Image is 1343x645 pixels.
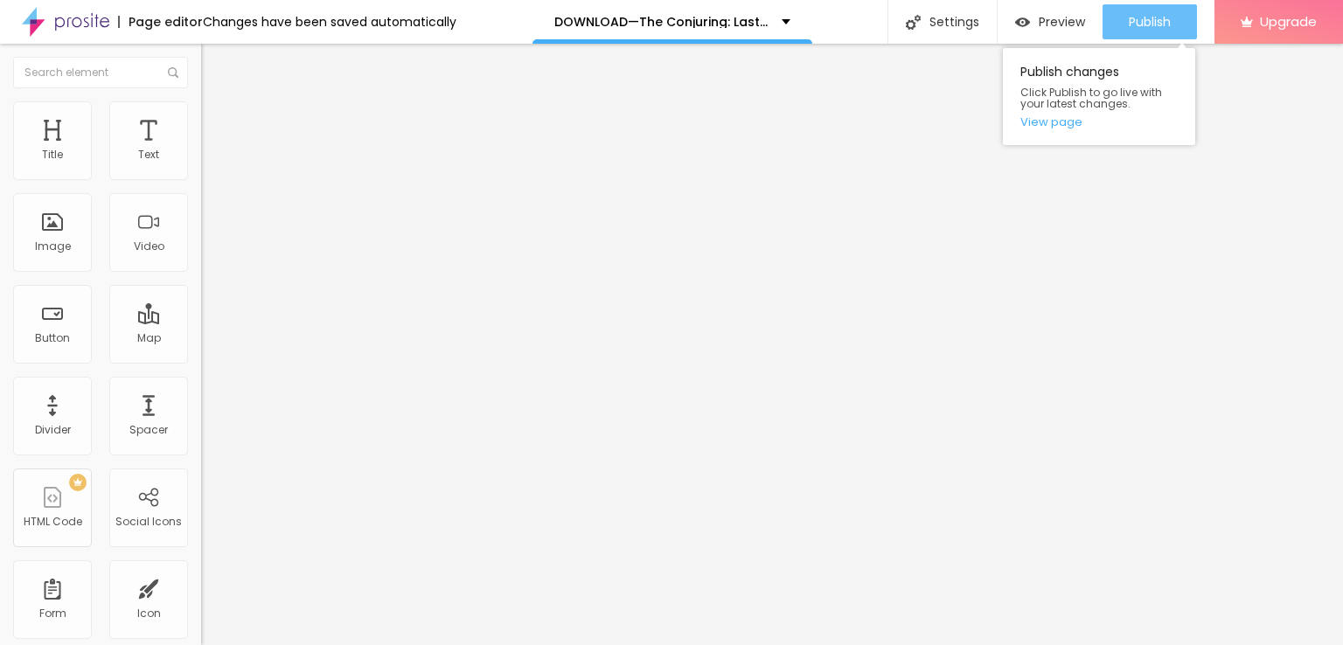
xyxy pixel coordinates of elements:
img: Icone [168,67,178,78]
span: Publish [1129,15,1171,29]
a: View page [1020,116,1178,128]
img: view-1.svg [1015,15,1030,30]
div: Publish changes [1003,48,1195,145]
button: Preview [998,4,1103,39]
div: HTML Code [24,516,82,528]
div: Text [138,149,159,161]
div: Social Icons [115,516,182,528]
div: Map [137,332,161,344]
div: Page editor [118,16,203,28]
span: Preview [1039,15,1085,29]
div: Image [35,240,71,253]
div: Divider [35,424,71,436]
div: Changes have been saved automatically [203,16,456,28]
iframe: Editor [201,44,1343,645]
span: Upgrade [1260,14,1317,29]
img: Icone [906,15,921,30]
button: Publish [1103,4,1197,39]
div: Title [42,149,63,161]
span: Click Publish to go live with your latest changes. [1020,87,1178,109]
p: DOWNLOAD—The Conjuring: Last Rites (2025) FullMovie Free 480p / 720p / 1080p – Tamilrockers [554,16,769,28]
div: Icon [137,607,161,620]
div: Video [134,240,164,253]
div: Button [35,332,70,344]
div: Spacer [129,424,168,436]
input: Search element [13,57,188,88]
div: Form [39,607,66,620]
